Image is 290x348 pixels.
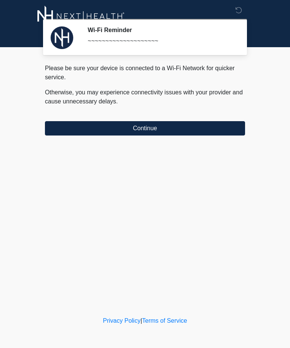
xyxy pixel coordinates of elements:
a: | [140,317,142,324]
a: Terms of Service [142,317,187,324]
p: Otherwise, you may experience connectivity issues with your provider and cause unnecessary delays [45,88,245,106]
span: . [116,98,118,105]
img: Next-Health Logo [37,6,125,26]
button: Continue [45,121,245,136]
p: Please be sure your device is connected to a Wi-Fi Network for quicker service. [45,64,245,82]
div: ~~~~~~~~~~~~~~~~~~~~ [88,37,234,46]
a: Privacy Policy [103,317,141,324]
img: Agent Avatar [51,26,73,49]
